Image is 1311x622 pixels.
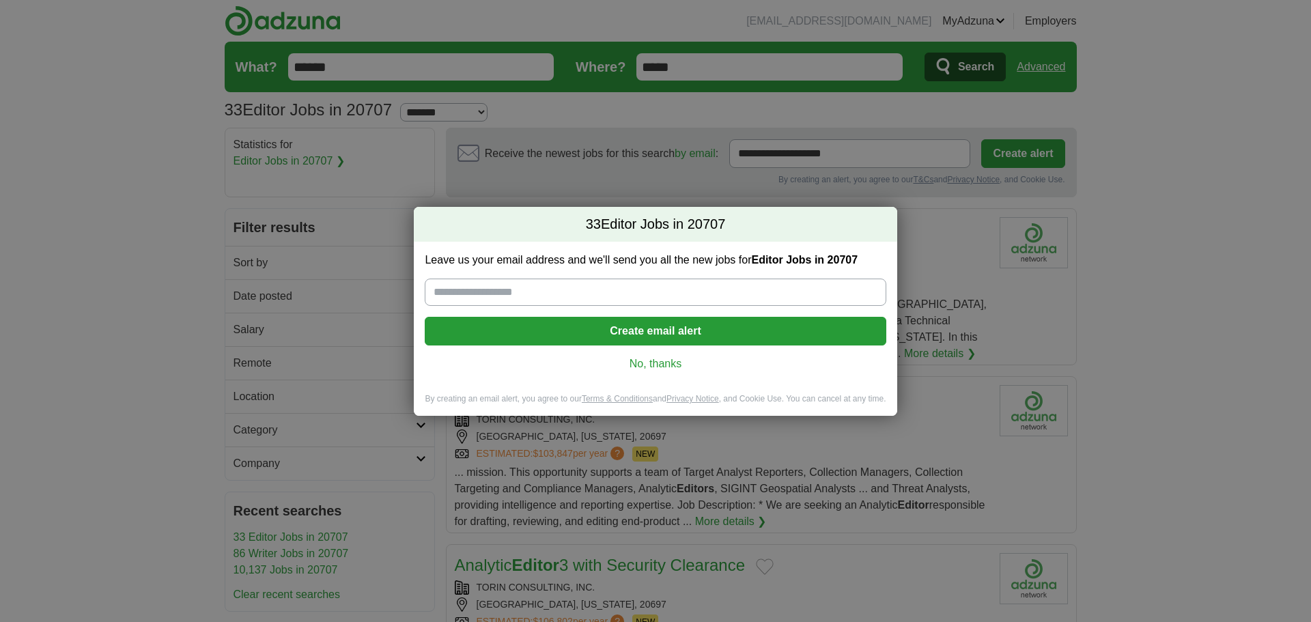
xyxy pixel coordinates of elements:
[414,393,897,416] div: By creating an email alert, you agree to our and , and Cookie Use. You can cancel at any time.
[666,394,719,404] a: Privacy Notice
[436,356,875,371] a: No, thanks
[586,215,601,234] span: 33
[582,394,653,404] a: Terms & Conditions
[425,317,886,345] button: Create email alert
[751,254,858,266] strong: Editor Jobs in 20707
[425,253,886,268] label: Leave us your email address and we'll send you all the new jobs for
[414,207,897,242] h2: Editor Jobs in 20707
